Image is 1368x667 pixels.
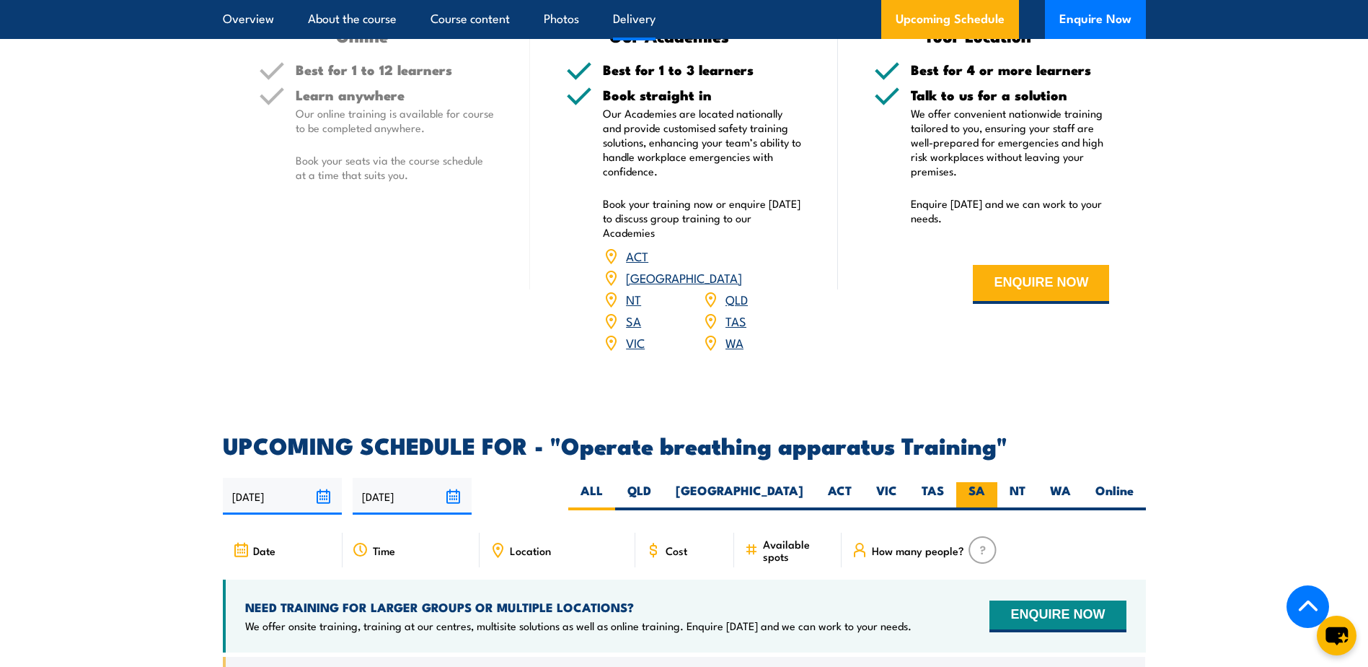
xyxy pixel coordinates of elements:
[911,196,1110,225] p: Enquire [DATE] and we can work to your needs.
[1317,616,1356,655] button: chat-button
[615,482,663,510] label: QLD
[223,478,342,515] input: From date
[973,265,1109,304] button: ENQUIRE NOW
[911,63,1110,77] h5: Best for 4 or more learners
[568,482,615,510] label: ALL
[296,153,495,182] p: Book your seats via the course schedule at a time that suits you.
[874,27,1081,44] h3: Your Location
[603,88,802,102] h5: Book straight in
[603,196,802,240] p: Book your training now or enquire [DATE] to discuss group training to our Academies
[253,544,275,557] span: Date
[763,538,831,562] span: Available spots
[989,601,1126,632] button: ENQUIRE NOW
[911,88,1110,102] h5: Talk to us for a solution
[666,544,687,557] span: Cost
[626,290,641,308] a: NT
[353,478,472,515] input: To date
[296,106,495,135] p: Our online training is available for course to be completed anywhere.
[816,482,864,510] label: ACT
[245,619,912,633] p: We offer onsite training, training at our centres, multisite solutions as well as online training...
[296,63,495,77] h5: Best for 1 to 12 learners
[911,106,1110,178] p: We offer convenient nationwide training tailored to you, ensuring your staff are well-prepared fo...
[566,27,773,44] h3: Our Academies
[872,544,964,557] span: How many people?
[603,63,802,77] h5: Best for 1 to 3 learners
[725,290,748,308] a: QLD
[864,482,909,510] label: VIC
[626,312,641,329] a: SA
[626,269,742,286] a: [GEOGRAPHIC_DATA]
[997,482,1038,510] label: NT
[626,333,645,351] a: VIC
[373,544,395,557] span: Time
[725,333,743,351] a: WA
[1038,482,1083,510] label: WA
[245,599,912,615] h4: NEED TRAINING FOR LARGER GROUPS OR MULTIPLE LOCATIONS?
[626,247,648,264] a: ACT
[510,544,551,557] span: Location
[909,482,956,510] label: TAS
[725,312,746,329] a: TAS
[663,482,816,510] label: [GEOGRAPHIC_DATA]
[603,106,802,178] p: Our Academies are located nationally and provide customised safety training solutions, enhancing ...
[223,435,1146,455] h2: UPCOMING SCHEDULE FOR - "Operate breathing apparatus Training"
[259,27,466,44] h3: Online
[1083,482,1146,510] label: Online
[296,88,495,102] h5: Learn anywhere
[956,482,997,510] label: SA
